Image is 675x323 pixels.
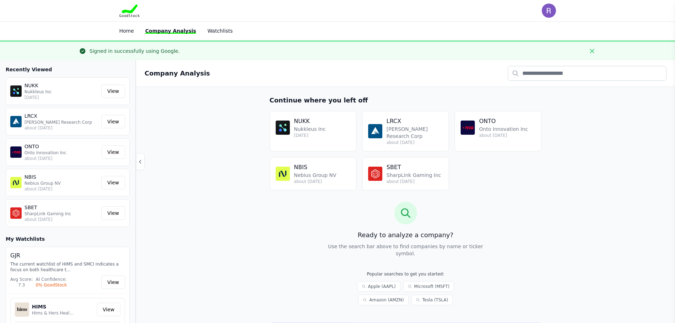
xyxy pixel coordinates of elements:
button: Close [586,45,598,57]
a: View [101,115,125,128]
p: Popular searches to get you started: [332,271,479,277]
a: View [101,176,125,189]
h3: My Watchlists [6,235,45,243]
p: SharpLink Gaming Inc [24,211,99,217]
p: [DATE] [24,95,99,100]
a: View [101,84,125,98]
p: about [DATE] [24,156,99,161]
h4: LRCX [387,117,443,126]
img: SBET [368,167,382,181]
a: SBET SBET SharpLink Gaming Inc about [DATE] [362,157,449,190]
p: NBIS [24,173,99,180]
p: LRCX [24,112,99,119]
img: NBIS [10,177,22,188]
img: Goodstock Logo [119,4,140,17]
p: about [DATE] [479,133,528,138]
img: LRCX [10,116,22,127]
p: [PERSON_NAME] Research Corp [24,119,99,125]
p: SharpLink Gaming Inc [387,172,441,179]
a: ONTO ONTO Onto Innovation Inc about [DATE] [455,111,541,151]
p: Nukkleus Inc [294,126,326,133]
div: AI Confidence: [36,277,67,282]
img: NUKK [10,85,22,97]
p: about [DATE] [387,179,441,184]
img: SBET [10,207,22,219]
a: Home [119,28,134,34]
div: Avg Score: [10,277,33,282]
p: about [DATE] [24,125,99,131]
h4: NUKK [294,117,326,126]
h4: ONTO [479,117,528,126]
p: [DATE] [294,133,326,138]
p: Nebius Group NV [24,180,99,186]
div: 7.3 [10,282,33,288]
a: View [101,275,125,289]
img: ONTO [10,146,22,158]
a: Amazon (AMZN) [358,295,408,305]
p: about [DATE] [24,217,99,222]
p: about [DATE] [294,179,337,184]
p: SBET [24,204,99,211]
img: user photo [542,4,556,18]
h4: GJR [10,251,125,260]
h5: HIMS [32,303,74,310]
a: Apple (AAPL) [357,281,400,292]
a: Microsoft (MSFT) [403,281,454,292]
a: Company Analysis [145,28,196,34]
p: about [DATE] [387,140,443,145]
p: NUKK [24,82,99,89]
p: Onto Innovation Inc [479,126,528,133]
img: LRCX [368,124,382,138]
p: Onto Innovation Inc [24,150,99,156]
img: NUKK [276,121,290,135]
a: View [101,145,125,159]
a: LRCX LRCX [PERSON_NAME] Research Corp about [DATE] [362,111,449,151]
p: The current watchlist of HIMS and SMCI indicates a focus on both healthcare t... [10,261,125,273]
img: HIMS [15,302,29,317]
a: Tesla (TSLA) [411,295,453,305]
p: about [DATE] [24,186,99,192]
p: Nukkleus Inc [24,89,99,95]
div: 0% GoodStock [36,282,67,288]
img: NBIS [276,167,290,181]
h2: Company Analysis [145,68,210,78]
a: Watchlists [207,28,232,34]
p: ONTO [24,143,99,150]
a: View [97,303,120,316]
h3: Recently Viewed [6,66,130,73]
p: Nebius Group NV [294,172,337,179]
a: NUKK NUKK Nukkleus Inc [DATE] [270,111,356,151]
p: Use the search bar above to find companies by name or ticker symbol. [326,243,485,257]
p: [PERSON_NAME] Research Corp [387,126,443,140]
a: NBIS NBIS Nebius Group NV about [DATE] [270,157,356,190]
p: Hims & Hers Health Inc [32,310,74,316]
img: ONTO [461,121,475,135]
div: Signed in successfully using Google. [90,48,180,55]
h3: Continue where you left off [270,95,542,105]
h3: Ready to analyze a company? [270,230,542,240]
h4: NBIS [294,163,337,172]
a: View [101,206,125,220]
h4: SBET [387,163,441,172]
